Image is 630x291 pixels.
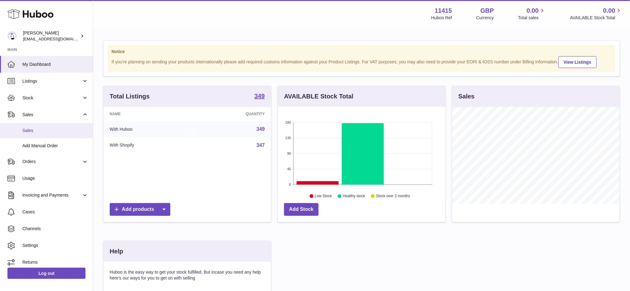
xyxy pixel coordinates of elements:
span: Sales [22,112,82,118]
strong: Notice [112,49,612,55]
h3: Sales [458,92,475,101]
span: Listings [22,78,82,84]
span: Usage [22,175,88,181]
span: Total sales [518,15,546,21]
h3: Help [110,247,123,256]
a: 349 [255,93,265,100]
text: Stock over 2 months [376,194,410,198]
td: With Huboo [103,121,194,137]
a: Log out [7,268,85,279]
span: [EMAIL_ADDRESS][DOMAIN_NAME] [23,36,91,41]
text: Low Stock [315,194,332,198]
span: Stock [22,95,82,101]
span: 0.00 [603,7,615,15]
div: Currency [476,15,494,21]
text: 45 [287,167,291,171]
p: Huboo is the easy way to get your stock fulfilled. But incase you need any help here's our ways f... [110,269,265,281]
h3: Total Listings [110,92,150,101]
a: 0.00 Total sales [518,7,546,21]
div: If you're planning on sending your products internationally please add required customs informati... [112,55,612,68]
th: Name [103,107,194,121]
text: 135 [285,136,291,140]
h3: AVAILABLE Stock Total [284,92,353,101]
a: Add Stock [284,203,319,216]
a: 349 [256,126,265,132]
th: Quantity [194,107,271,121]
img: care@shopmanto.uk [7,31,17,41]
span: Cases [22,209,88,215]
text: 180 [285,120,291,124]
span: My Dashboard [22,61,88,67]
span: Add Manual Order [22,143,88,149]
span: 0.00 [527,7,539,15]
div: [PERSON_NAME] [23,30,79,42]
span: Settings [22,243,88,248]
div: Huboo Ref [431,15,452,21]
strong: GBP [481,7,494,15]
span: AVAILABLE Stock Total [570,15,623,21]
span: Sales [22,128,88,134]
strong: 349 [255,93,265,99]
text: 90 [287,152,291,155]
span: Invoicing and Payments [22,192,82,198]
span: Channels [22,226,88,232]
a: Add products [110,203,170,216]
text: Healthy stock [343,194,366,198]
strong: 11415 [435,7,452,15]
a: 347 [256,143,265,148]
a: 0.00 AVAILABLE Stock Total [570,7,623,21]
text: 0 [289,183,291,186]
span: Returns [22,259,88,265]
a: View Listings [559,56,597,68]
td: With Shopify [103,137,194,153]
span: Orders [22,159,82,165]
